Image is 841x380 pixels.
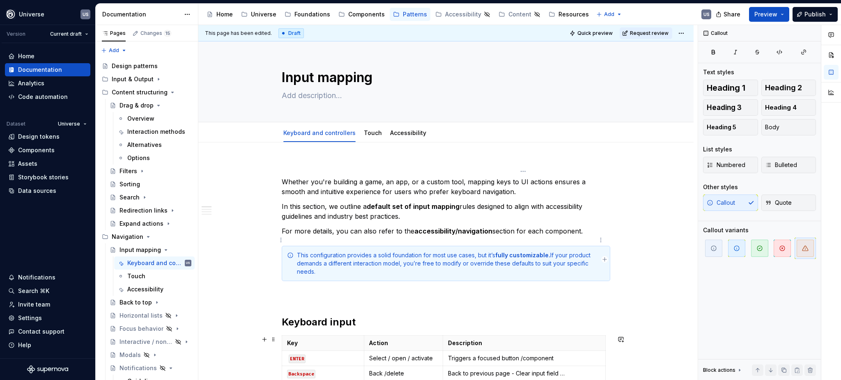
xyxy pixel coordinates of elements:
[106,165,195,178] a: Filters
[186,259,190,267] div: US
[18,300,50,309] div: Invite team
[119,298,152,307] div: Back to top
[203,8,236,21] a: Home
[127,285,163,293] div: Accessibility
[765,84,802,92] span: Heading 2
[761,157,816,173] button: Bulleted
[102,30,126,37] div: Pages
[109,47,119,54] span: Add
[5,271,90,284] button: Notifications
[630,30,669,37] span: Request review
[106,217,195,230] a: Expand actions
[387,124,430,141] div: Accessibility
[749,7,789,22] button: Preview
[761,99,816,116] button: Heading 4
[18,52,34,60] div: Home
[707,123,736,131] span: Heading 5
[106,296,195,309] a: Back to top
[390,129,426,136] a: Accessibility
[127,114,154,123] div: Overview
[106,178,195,191] a: Sorting
[119,351,141,359] div: Modals
[106,309,195,322] a: Horizontal lists
[99,45,129,56] button: Add
[114,256,195,270] a: Keyboard and controllersUS
[707,103,742,112] span: Heading 3
[119,193,140,201] div: Search
[282,177,610,197] p: Whether you're building a game, an app, or a custom tool, mapping keys to UI actions ensures a sm...
[99,230,195,243] div: Navigation
[18,66,62,74] div: Documentation
[287,370,315,378] code: Backspace
[448,369,600,378] p: Back to previous page - Clear input field …
[119,338,172,346] div: Interactive / non-interactive
[282,316,610,329] h2: Keyboard input
[27,365,68,373] svg: Supernova Logo
[127,154,150,162] div: Options
[282,226,610,236] p: For more details, you can also refer to the section for each component.
[251,10,276,18] div: Universe
[558,10,589,18] div: Resources
[203,6,592,23] div: Page tree
[106,335,195,348] a: Interactive / non-interactive
[577,30,613,37] span: Quick preview
[18,273,55,282] div: Notifications
[18,327,64,336] div: Contact support
[114,270,195,283] a: Touch
[119,180,140,188] div: Sorting
[99,60,195,73] a: Design patterns
[348,10,385,18] div: Components
[58,121,80,127] span: Universe
[804,10,826,18] span: Publish
[83,11,89,18] div: US
[19,10,44,18] div: Universe
[703,99,758,116] button: Heading 3
[106,204,195,217] a: Redirection links
[119,167,137,175] div: Filters
[119,206,168,215] div: Redirection links
[112,233,143,241] div: Navigation
[445,10,481,18] div: Accessibility
[6,9,16,19] img: 87d06435-c97f-426c-aa5d-5eb8acd3d8b3.png
[367,202,460,211] strong: default set of input mapping
[5,63,90,76] a: Documentation
[5,50,90,63] a: Home
[5,298,90,311] a: Invite team
[106,322,195,335] a: Focus behavior
[403,10,427,18] div: Patterns
[119,311,163,320] div: Horizontal lists
[216,10,233,18] div: Home
[18,160,37,168] div: Assets
[369,354,438,362] p: Select / open / activate
[390,8,430,21] a: Patterns
[7,31,25,37] div: Version
[102,10,180,18] div: Documentation
[18,79,44,87] div: Analytics
[114,283,195,296] a: Accessibility
[703,157,758,173] button: Numbered
[287,339,359,347] p: Key
[18,133,60,141] div: Design tokens
[127,128,185,136] div: Interaction methods
[545,8,592,21] a: Resources
[46,28,92,40] button: Current draft
[707,84,745,92] span: Heading 1
[448,339,600,347] p: Description
[18,146,55,154] div: Components
[604,11,614,18] span: Add
[294,10,330,18] div: Foundations
[754,10,777,18] span: Preview
[282,201,610,221] p: In this section, we outline a rules designed to align with accessibility guidelines and industry ...
[703,364,743,376] div: Block actions
[119,246,161,254] div: Input mapping
[765,161,797,169] span: Bulleted
[112,75,154,83] div: Input & Output
[18,187,56,195] div: Data sources
[361,124,385,141] div: Touch
[369,369,438,378] p: Back /delete
[765,199,792,207] span: Quote
[703,11,710,18] div: US
[54,118,90,130] button: Universe
[432,8,494,21] a: Accessibility
[297,251,605,276] div: This configuration provides a solid foundation for most use cases, but it’s If your product deman...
